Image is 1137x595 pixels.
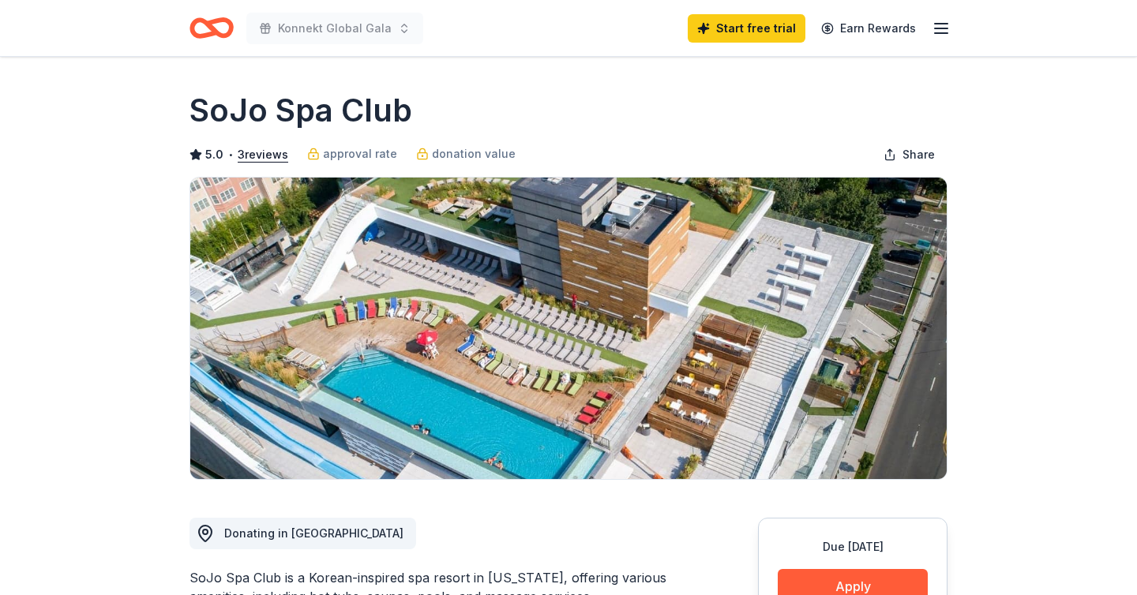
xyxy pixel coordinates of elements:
[238,145,288,164] button: 3reviews
[688,14,805,43] a: Start free trial
[307,144,397,163] a: approval rate
[416,144,516,163] a: donation value
[228,148,234,161] span: •
[871,139,947,170] button: Share
[205,145,223,164] span: 5.0
[189,9,234,47] a: Home
[224,526,403,540] span: Donating in [GEOGRAPHIC_DATA]
[432,144,516,163] span: donation value
[323,144,397,163] span: approval rate
[278,19,392,38] span: Konnekt Global Gala
[812,14,925,43] a: Earn Rewards
[190,178,947,479] img: Image for SoJo Spa Club
[902,145,935,164] span: Share
[189,88,412,133] h1: SoJo Spa Club
[778,537,928,556] div: Due [DATE]
[246,13,423,44] button: Konnekt Global Gala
